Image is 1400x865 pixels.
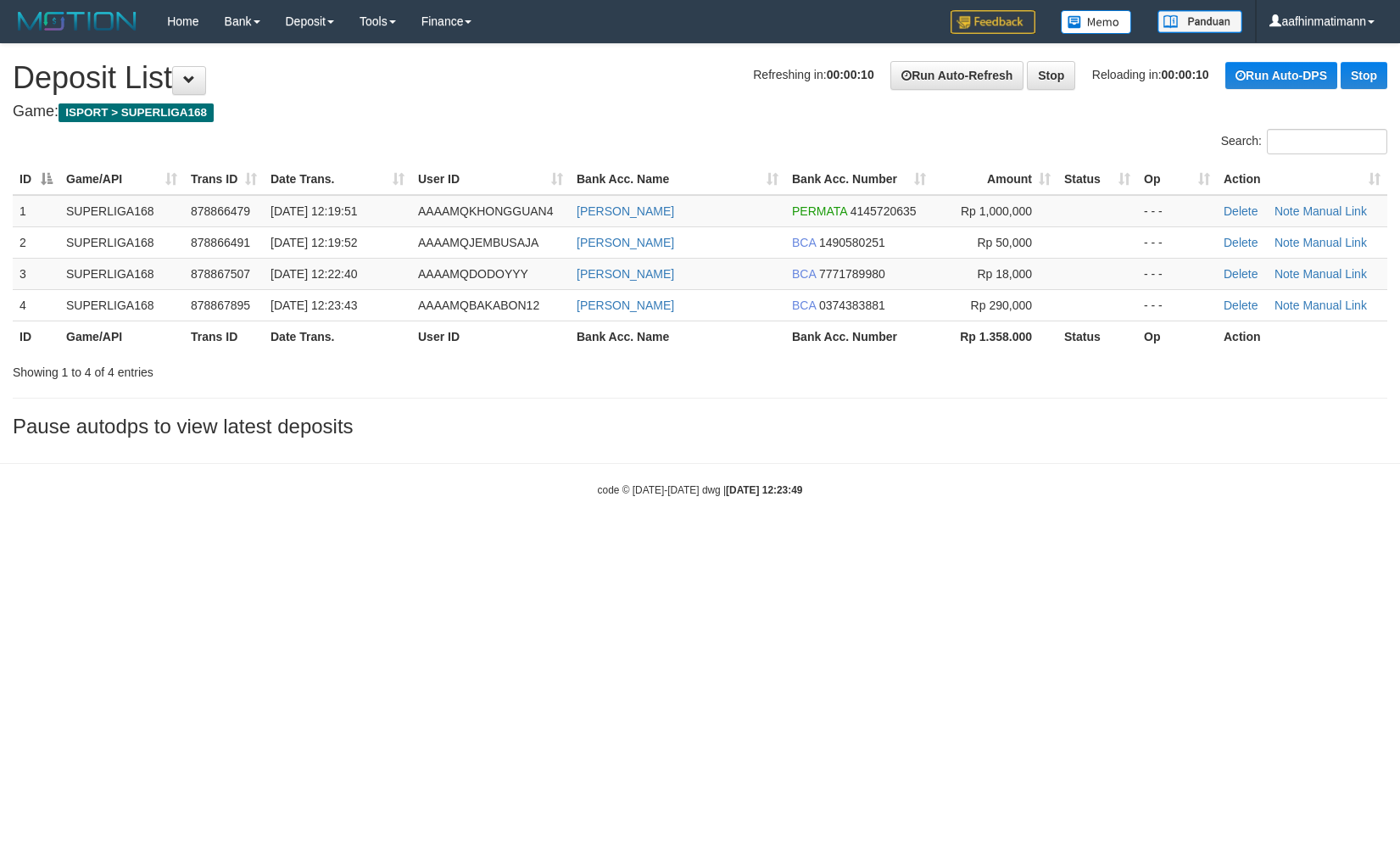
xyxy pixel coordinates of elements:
a: Delete [1224,299,1258,312]
span: 878866491 [191,236,250,249]
td: 2 [13,226,59,258]
span: Copy 1490580251 to clipboard [819,236,885,249]
th: User ID: activate to sort column ascending [411,164,570,195]
span: Rp 290,000 [971,299,1032,312]
span: AAAAMQBAKABON12 [418,299,539,312]
a: [PERSON_NAME] [577,236,674,249]
th: Bank Acc. Name: activate to sort column ascending [570,164,785,195]
span: AAAAMQJEMBUSAJA [418,236,538,249]
span: AAAAMQDODOYYY [418,267,528,281]
th: Action: activate to sort column ascending [1217,164,1387,195]
h3: Pause autodps to view latest deposits [13,416,1387,438]
th: Bank Acc. Number [785,321,933,352]
th: Trans ID [184,321,264,352]
th: Game/API: activate to sort column ascending [59,164,184,195]
a: [PERSON_NAME] [577,204,674,218]
td: 3 [13,258,59,289]
a: Delete [1224,236,1258,249]
span: 878866479 [191,204,250,218]
th: Date Trans.: activate to sort column ascending [264,164,411,195]
td: SUPERLIGA168 [59,258,184,289]
strong: 00:00:10 [827,68,874,81]
td: - - - [1137,195,1217,227]
span: 878867895 [191,299,250,312]
td: - - - [1137,258,1217,289]
th: ID: activate to sort column descending [13,164,59,195]
span: AAAAMQKHONGGUAN4 [418,204,553,218]
span: Refreshing in: [753,68,873,81]
strong: [DATE] 12:23:49 [726,484,802,496]
a: [PERSON_NAME] [577,267,674,281]
a: [PERSON_NAME] [577,299,674,312]
div: Showing 1 to 4 of 4 entries [13,357,571,381]
a: Note [1275,204,1300,218]
a: Manual Link [1302,267,1367,281]
th: User ID [411,321,570,352]
span: [DATE] 12:22:40 [271,267,357,281]
td: 4 [13,289,59,321]
small: code © [DATE]-[DATE] dwg | [598,484,803,496]
a: Stop [1027,61,1075,90]
input: Search: [1267,129,1387,154]
span: Rp 18,000 [977,267,1032,281]
th: Bank Acc. Name [570,321,785,352]
label: Search: [1221,129,1387,154]
th: Trans ID: activate to sort column ascending [184,164,264,195]
th: Rp 1.358.000 [933,321,1057,352]
td: SUPERLIGA168 [59,226,184,258]
td: - - - [1137,289,1217,321]
th: Status: activate to sort column ascending [1057,164,1137,195]
a: Run Auto-DPS [1225,62,1337,89]
th: ID [13,321,59,352]
span: Reloading in: [1092,68,1209,81]
a: Delete [1224,204,1258,218]
a: Note [1275,236,1300,249]
strong: 00:00:10 [1162,68,1209,81]
span: Rp 50,000 [977,236,1032,249]
img: MOTION_logo.png [13,8,142,34]
h1: Deposit List [13,61,1387,95]
th: Op: activate to sort column ascending [1137,164,1217,195]
img: Feedback.jpg [951,10,1035,34]
th: Bank Acc. Number: activate to sort column ascending [785,164,933,195]
th: Action [1217,321,1387,352]
a: Note [1275,299,1300,312]
span: BCA [792,267,816,281]
th: Game/API [59,321,184,352]
span: [DATE] 12:23:43 [271,299,357,312]
span: Rp 1,000,000 [961,204,1032,218]
a: Run Auto-Refresh [890,61,1024,90]
span: BCA [792,299,816,312]
th: Amount: activate to sort column ascending [933,164,1057,195]
a: Stop [1341,62,1387,89]
td: 1 [13,195,59,227]
a: Note [1275,267,1300,281]
td: - - - [1137,226,1217,258]
td: SUPERLIGA168 [59,289,184,321]
span: Copy 7771789980 to clipboard [819,267,885,281]
span: 878867507 [191,267,250,281]
a: Manual Link [1302,299,1367,312]
th: Status [1057,321,1137,352]
span: ISPORT > SUPERLIGA168 [59,103,214,122]
span: [DATE] 12:19:52 [271,236,357,249]
th: Op [1137,321,1217,352]
span: Copy 0374383881 to clipboard [819,299,885,312]
a: Delete [1224,267,1258,281]
td: SUPERLIGA168 [59,195,184,227]
img: Button%20Memo.svg [1061,10,1132,34]
a: Manual Link [1302,236,1367,249]
th: Date Trans. [264,321,411,352]
img: panduan.png [1157,10,1242,33]
a: Manual Link [1302,204,1367,218]
span: PERMATA [792,204,847,218]
h4: Game: [13,103,1387,120]
span: [DATE] 12:19:51 [271,204,357,218]
span: BCA [792,236,816,249]
span: Copy 4145720635 to clipboard [851,204,917,218]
